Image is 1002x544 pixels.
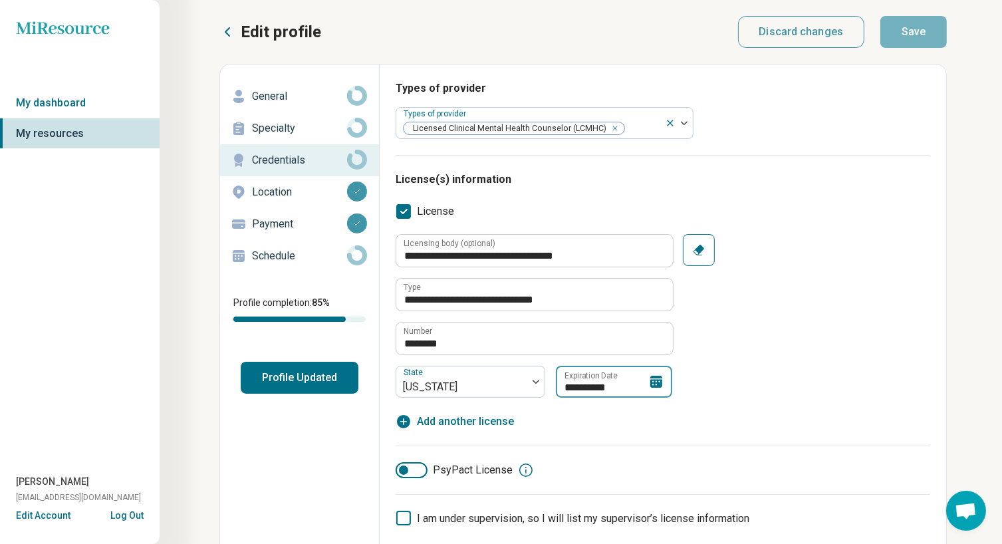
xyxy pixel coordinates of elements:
p: General [252,88,347,104]
a: Schedule [220,240,379,272]
a: Open chat [946,491,986,531]
label: Type [404,283,421,291]
button: Add another license [396,414,514,430]
h3: Types of provider [396,80,930,96]
label: Number [404,327,432,335]
button: Log Out [110,509,144,519]
a: Specialty [220,112,379,144]
p: Edit profile [241,21,321,43]
div: Profile completion: [220,288,379,330]
span: [EMAIL_ADDRESS][DOMAIN_NAME] [16,491,141,503]
button: Discard changes [738,16,865,48]
button: Save [880,16,947,48]
div: Profile completion [233,317,366,322]
a: Location [220,176,379,208]
p: Credentials [252,152,347,168]
p: Payment [252,216,347,232]
span: License [417,204,454,219]
p: Specialty [252,120,347,136]
span: Add another license [417,414,514,430]
button: Edit Account [16,509,70,523]
span: Licensed Clinical Mental Health Counselor (LCMHC) [404,122,611,135]
span: [PERSON_NAME] [16,475,89,489]
label: Types of provider [404,109,469,118]
button: Profile Updated [241,362,358,394]
span: I am under supervision, so I will list my supervisor’s license information [417,512,749,525]
input: credential.licenses.0.name [396,279,673,311]
a: Payment [220,208,379,240]
p: Schedule [252,248,347,264]
span: 85 % [312,297,330,308]
p: Location [252,184,347,200]
h3: License(s) information [396,172,930,188]
label: Licensing body (optional) [404,239,495,247]
a: Credentials [220,144,379,176]
a: General [220,80,379,112]
label: State [404,368,426,377]
label: PsyPact License [396,462,513,478]
button: Edit profile [219,21,321,43]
